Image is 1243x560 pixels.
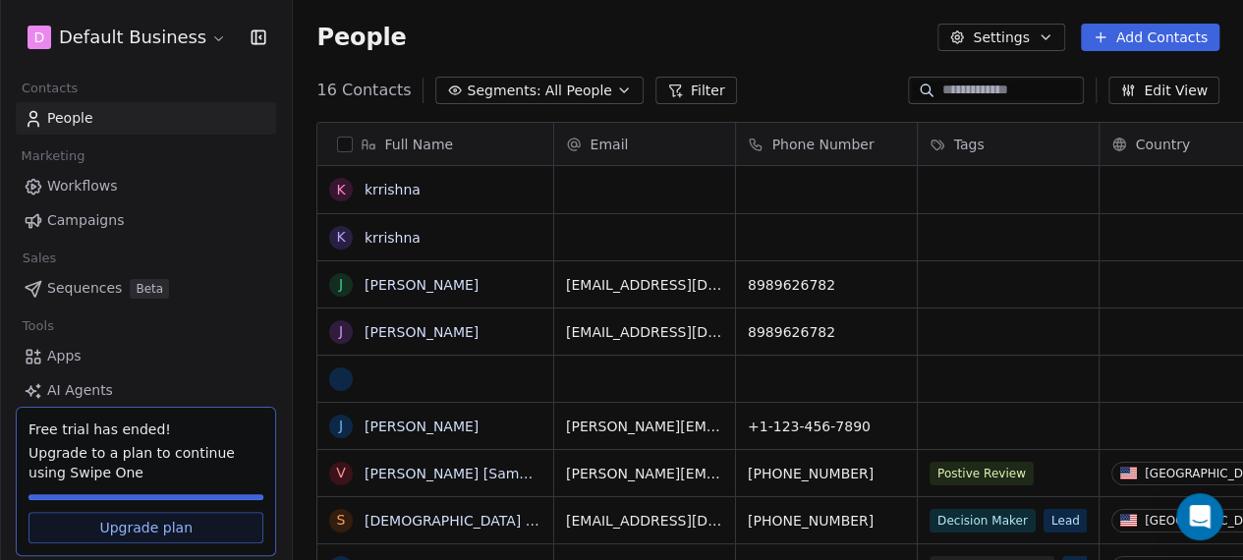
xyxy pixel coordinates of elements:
[337,180,346,200] div: k
[384,135,453,154] span: Full Name
[930,509,1036,532] span: Decision Maker
[365,466,545,481] a: [PERSON_NAME] [Sample]
[1081,24,1219,51] button: Add Contacts
[566,464,723,483] span: [PERSON_NAME][EMAIL_ADDRESS][DOMAIN_NAME]
[365,277,479,293] a: [PERSON_NAME]
[748,275,905,295] span: 8989626782
[59,25,206,50] span: Default Business
[748,417,905,436] span: +1-123-456-7890
[34,28,45,47] span: D
[918,123,1099,165] div: Tags
[748,464,905,483] span: [PHONE_NUMBER]
[1135,135,1190,154] span: Country
[13,141,93,171] span: Marketing
[16,340,276,372] a: Apps
[28,443,263,482] span: Upgrade to a plan to continue using Swipe One
[736,123,917,165] div: Phone Number
[566,417,723,436] span: [PERSON_NAME][EMAIL_ADDRESS][PERSON_NAME][DOMAIN_NAME]
[316,23,406,52] span: People
[365,324,479,340] a: [PERSON_NAME]
[365,230,421,246] a: krrishna
[47,176,118,196] span: Workflows
[566,275,723,295] span: [EMAIL_ADDRESS][DOMAIN_NAME]
[339,416,343,436] div: J
[16,170,276,202] a: Workflows
[24,21,231,54] button: DDefault Business
[337,463,347,483] div: V
[566,511,723,531] span: [EMAIL_ADDRESS][DOMAIN_NAME]
[47,108,93,129] span: People
[47,278,122,299] span: Sequences
[337,510,346,531] div: S
[16,204,276,237] a: Campaigns
[337,227,346,248] div: k
[339,321,343,342] div: j
[1176,493,1223,540] div: Open Intercom Messenger
[130,279,169,299] span: Beta
[655,77,737,104] button: Filter
[99,518,193,537] span: Upgrade plan
[14,311,62,341] span: Tools
[317,123,553,165] div: Full Name
[28,420,263,439] div: Free trial has ended!
[1044,509,1088,532] span: Lead
[771,135,874,154] span: Phone Number
[365,182,421,197] a: krrishna
[365,419,479,434] a: [PERSON_NAME]
[316,79,411,102] span: 16 Contacts
[545,81,612,101] span: All People
[748,511,905,531] span: [PHONE_NUMBER]
[566,322,723,342] span: [EMAIL_ADDRESS][DOMAIN_NAME]
[47,346,82,366] span: Apps
[13,74,86,103] span: Contacts
[937,24,1064,51] button: Settings
[554,123,735,165] div: Email
[1108,77,1219,104] button: Edit View
[748,322,905,342] span: 8989626782
[47,380,113,401] span: AI Agents
[14,244,65,273] span: Sales
[953,135,984,154] span: Tags
[365,513,588,529] a: [DEMOGRAPHIC_DATA] [Sample]
[339,274,343,295] div: j
[467,81,540,101] span: Segments:
[930,462,1034,485] span: Postive Review
[47,210,124,231] span: Campaigns
[16,102,276,135] a: People
[16,374,276,407] a: AI Agents
[16,272,276,305] a: SequencesBeta
[28,512,263,543] a: Upgrade plan
[590,135,628,154] span: Email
